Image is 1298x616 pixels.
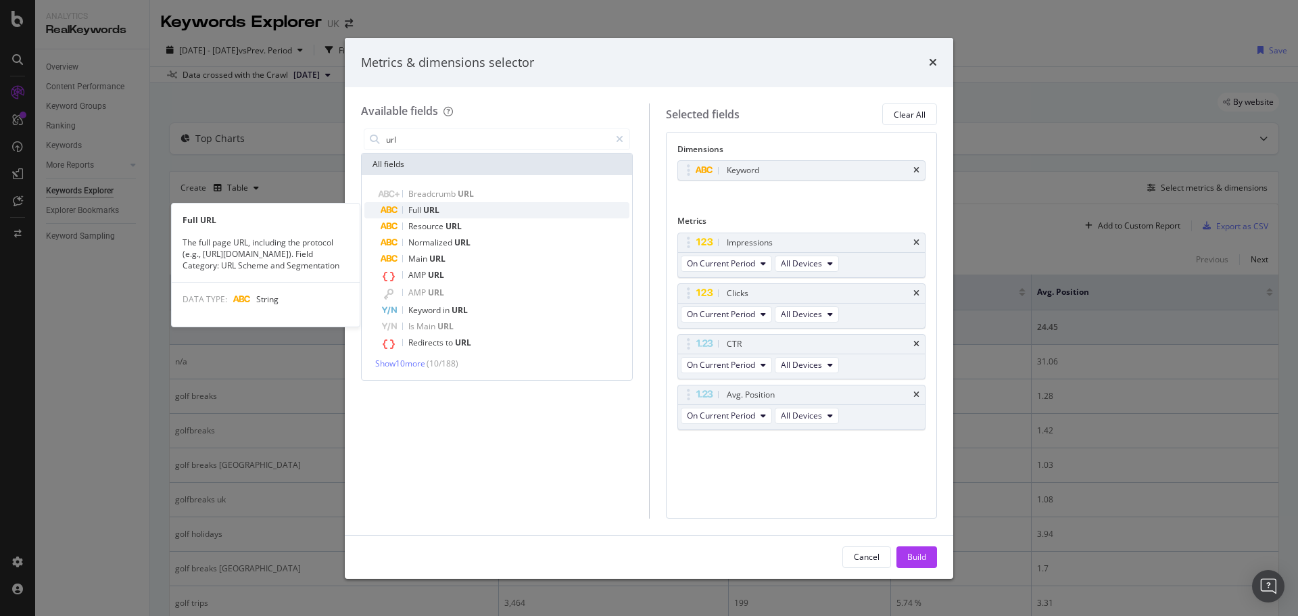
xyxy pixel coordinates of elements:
[446,337,455,348] span: to
[781,308,822,320] span: All Devices
[677,334,926,379] div: CTRtimesOn Current PeriodAll Devices
[681,357,772,373] button: On Current Period
[385,129,610,149] input: Search by field name
[929,54,937,72] div: times
[361,103,438,118] div: Available fields
[408,287,428,298] span: AMP
[913,166,919,174] div: times
[428,269,444,281] span: URL
[429,253,446,264] span: URL
[408,337,446,348] span: Redirects
[894,109,926,120] div: Clear All
[727,287,748,300] div: Clicks
[775,306,839,323] button: All Devices
[775,256,839,272] button: All Devices
[416,321,437,332] span: Main
[781,410,822,421] span: All Devices
[727,337,742,351] div: CTR
[677,283,926,329] div: ClickstimesOn Current PeriodAll Devices
[677,233,926,278] div: ImpressionstimesOn Current PeriodAll Devices
[375,358,425,369] span: Show 10 more
[443,304,452,316] span: in
[408,304,443,316] span: Keyword
[681,256,772,272] button: On Current Period
[408,237,454,248] span: Normalized
[677,160,926,181] div: Keywordtimes
[172,214,360,226] div: Full URL
[775,357,839,373] button: All Devices
[913,289,919,298] div: times
[854,551,880,563] div: Cancel
[423,204,439,216] span: URL
[781,359,822,371] span: All Devices
[666,107,740,122] div: Selected fields
[408,188,458,199] span: Breadcrumb
[842,546,891,568] button: Cancel
[913,239,919,247] div: times
[882,103,937,125] button: Clear All
[687,359,755,371] span: On Current Period
[408,321,416,332] span: Is
[454,237,471,248] span: URL
[408,269,428,281] span: AMP
[408,204,423,216] span: Full
[408,253,429,264] span: Main
[775,408,839,424] button: All Devices
[362,153,632,175] div: All fields
[427,358,458,369] span: ( 10 / 188 )
[677,215,926,232] div: Metrics
[896,546,937,568] button: Build
[1252,570,1284,602] div: Open Intercom Messenger
[677,143,926,160] div: Dimensions
[677,385,926,430] div: Avg. PositiontimesOn Current PeriodAll Devices
[687,410,755,421] span: On Current Period
[681,408,772,424] button: On Current Period
[687,308,755,320] span: On Current Period
[913,391,919,399] div: times
[345,38,953,579] div: modal
[687,258,755,269] span: On Current Period
[727,236,773,250] div: Impressions
[455,337,471,348] span: URL
[781,258,822,269] span: All Devices
[681,306,772,323] button: On Current Period
[458,188,474,199] span: URL
[727,388,775,402] div: Avg. Position
[428,287,444,298] span: URL
[913,340,919,348] div: times
[452,304,468,316] span: URL
[172,237,360,271] div: The full page URL, including the protocol (e.g., [URL][DOMAIN_NAME]). Field Category: URL Scheme ...
[727,164,759,177] div: Keyword
[408,220,446,232] span: Resource
[437,321,454,332] span: URL
[907,551,926,563] div: Build
[361,54,534,72] div: Metrics & dimensions selector
[446,220,462,232] span: URL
